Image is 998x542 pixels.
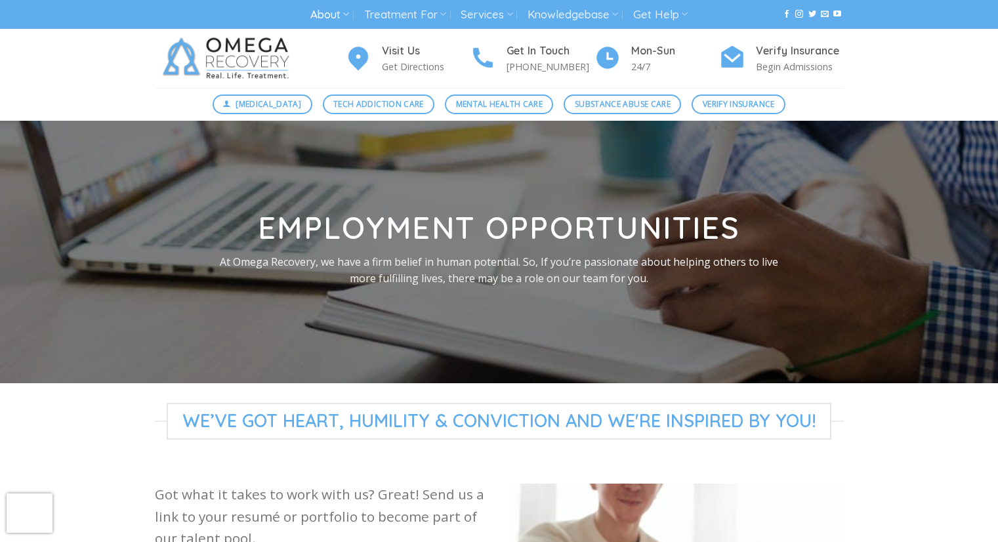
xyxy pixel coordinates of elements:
span: Verify Insurance [703,98,775,110]
span: [MEDICAL_DATA] [236,98,301,110]
a: Verify Insurance [692,94,785,114]
p: At Omega Recovery, we have a firm belief in human potential. So, If you’re passionate about helpi... [216,253,783,287]
a: Verify Insurance Begin Admissions [719,43,844,75]
span: We’ve Got Heart, Humility & Conviction and We're Inspired by You! [167,403,832,440]
a: Follow on Instagram [795,10,803,19]
a: Visit Us Get Directions [345,43,470,75]
a: Follow on Twitter [808,10,816,19]
p: Get Directions [382,59,470,74]
a: Follow on YouTube [833,10,841,19]
a: Services [461,3,512,27]
strong: Employment opportunities [258,209,740,247]
a: Mental Health Care [445,94,553,114]
p: 24/7 [631,59,719,74]
a: Send us an email [821,10,829,19]
a: Get Help [633,3,688,27]
p: Begin Admissions [756,59,844,74]
a: Substance Abuse Care [564,94,681,114]
h4: Get In Touch [507,43,594,60]
span: Mental Health Care [456,98,543,110]
a: [MEDICAL_DATA] [213,94,312,114]
p: [PHONE_NUMBER] [507,59,594,74]
a: Knowledgebase [528,3,618,27]
span: Substance Abuse Care [575,98,671,110]
a: Tech Addiction Care [323,94,435,114]
a: Treatment For [364,3,446,27]
img: Omega Recovery [155,29,302,88]
a: Get In Touch [PHONE_NUMBER] [470,43,594,75]
h4: Mon-Sun [631,43,719,60]
span: Tech Addiction Care [333,98,424,110]
a: Follow on Facebook [783,10,791,19]
a: About [310,3,349,27]
h4: Visit Us [382,43,470,60]
h4: Verify Insurance [756,43,844,60]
